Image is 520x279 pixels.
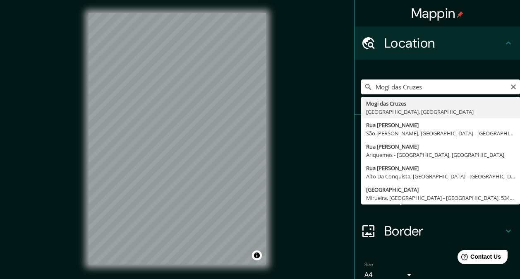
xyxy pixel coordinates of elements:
[384,35,503,51] h4: Location
[366,108,515,116] div: [GEOGRAPHIC_DATA], [GEOGRAPHIC_DATA]
[355,181,520,214] div: Layout
[384,223,503,239] h4: Border
[366,129,515,137] div: São [PERSON_NAME], [GEOGRAPHIC_DATA] - [GEOGRAPHIC_DATA], 69086-060, [GEOGRAPHIC_DATA]
[355,115,520,148] div: Pins
[364,261,373,268] label: Size
[366,172,515,180] div: Alto Da Conquista, [GEOGRAPHIC_DATA] - [GEOGRAPHIC_DATA], 53190-560, [GEOGRAPHIC_DATA]
[355,214,520,248] div: Border
[361,79,520,94] input: Pick your city or area
[446,247,511,270] iframe: Help widget launcher
[366,164,515,172] div: Rua [PERSON_NAME]
[366,142,515,151] div: Rua [PERSON_NAME]
[510,82,517,90] button: Clear
[366,185,515,194] div: [GEOGRAPHIC_DATA]
[252,250,262,260] button: Toggle attribution
[366,151,515,159] div: Ariquemes - [GEOGRAPHIC_DATA], [GEOGRAPHIC_DATA]
[366,99,515,108] div: Mogi das Cruzes
[457,11,463,18] img: pin-icon.png
[89,13,266,265] canvas: Map
[411,5,464,22] h4: Mappin
[366,194,515,202] div: Mirueira, [GEOGRAPHIC_DATA] - [GEOGRAPHIC_DATA], 53405-200, [GEOGRAPHIC_DATA]
[355,148,520,181] div: Style
[355,26,520,60] div: Location
[366,121,515,129] div: Rua [PERSON_NAME]
[384,190,503,206] h4: Layout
